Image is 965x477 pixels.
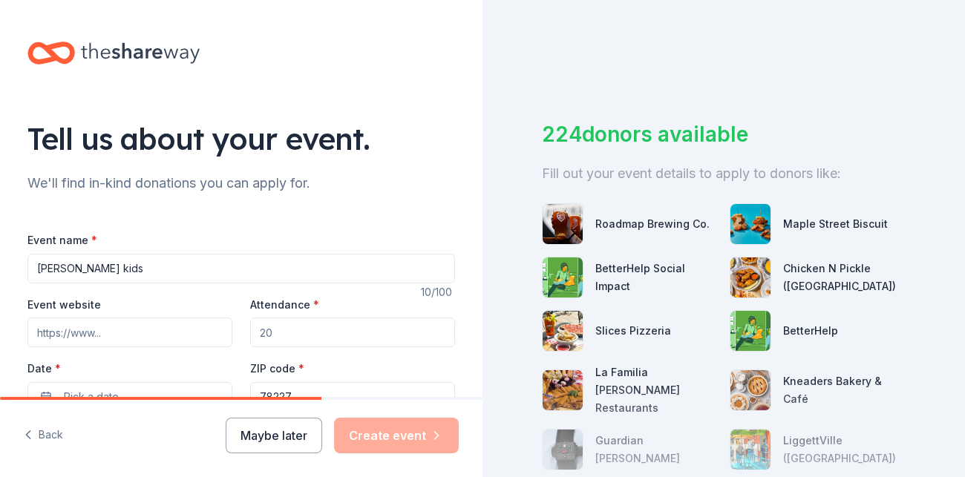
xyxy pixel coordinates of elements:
div: Kneaders Bakery & Café [783,372,906,408]
input: Spring Fundraiser [27,254,455,283]
label: Attendance [250,297,319,312]
img: photo for BetterHelp [730,311,771,351]
label: Event name [27,233,97,248]
label: Event website [27,297,101,312]
img: photo for Maple Street Biscuit [730,204,771,244]
img: photo for BetterHelp Social Impact [543,257,583,297]
div: Roadmap Brewing Co. [595,215,710,233]
div: We'll find in-kind donations you can apply for. [27,171,455,195]
input: 12345 (U.S. only) [250,382,455,412]
div: Tell us about your event. [27,118,455,159]
div: 224 donors available [542,119,906,150]
div: BetterHelp Social Impact [595,260,718,295]
label: Date [27,361,232,376]
img: photo for La Familia Cortez Restaurants [543,370,583,410]
div: La Familia [PERSON_NAME] Restaurants [595,363,718,417]
img: photo for Kneaders Bakery & Café [730,370,771,410]
button: Maybe later [226,418,322,453]
div: Chicken N Pickle ([GEOGRAPHIC_DATA]) [783,260,906,295]
button: Pick a date [27,382,232,412]
label: ZIP code [250,361,304,376]
input: https://www... [27,318,232,347]
input: 20 [250,318,455,347]
div: BetterHelp [783,322,838,340]
div: 10 /100 [421,283,455,301]
div: Fill out your event details to apply to donors like: [542,162,906,185]
div: Slices Pizzeria [595,322,671,340]
img: photo for Slices Pizzeria [543,311,583,351]
span: Pick a date [64,388,119,406]
div: Maple Street Biscuit [783,215,888,233]
img: photo for Roadmap Brewing Co. [543,204,583,244]
img: photo for Chicken N Pickle (San Antonio) [730,257,771,297]
button: Back [24,420,63,451]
